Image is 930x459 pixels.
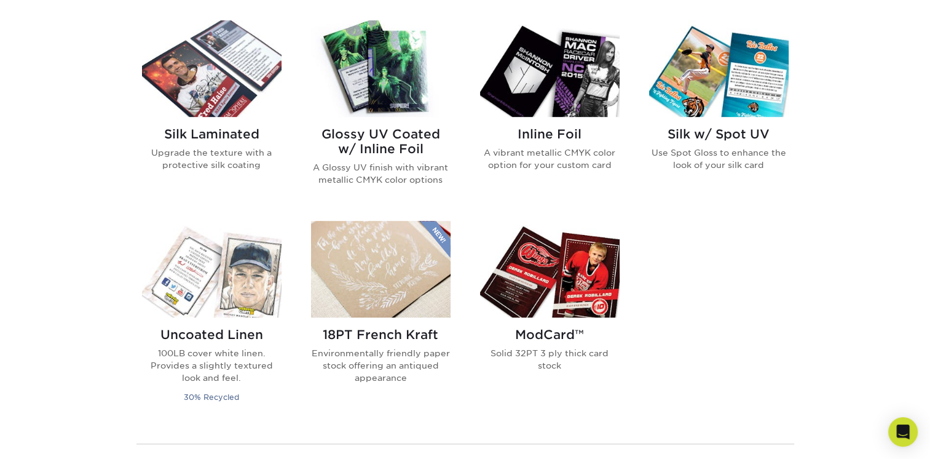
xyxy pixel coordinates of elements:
[480,221,620,419] a: ModCard™ Trading Cards ModCard™ Solid 32PT 3 ply thick card stock
[311,221,451,419] a: 18PT French Kraft Trading Cards 18PT French Kraft Environmentally friendly paper stock offering a...
[480,146,620,172] p: A vibrant metallic CMYK color option for your custom card
[480,20,620,206] a: Inline Foil Trading Cards Inline Foil A vibrant metallic CMYK color option for your custom card
[480,347,620,372] p: Solid 32PT 3 ply thick card stock
[649,20,789,206] a: Silk w/ Spot UV Trading Cards Silk w/ Spot UV Use Spot Gloss to enhance the look of your silk card
[311,127,451,156] h2: Glossy UV Coated w/ Inline Foil
[649,146,789,172] p: Use Spot Gloss to enhance the look of your silk card
[142,221,282,317] img: Uncoated Linen Trading Cards
[649,20,789,117] img: Silk w/ Spot UV Trading Cards
[480,221,620,317] img: ModCard™ Trading Cards
[480,20,620,117] img: Inline Foil Trading Cards
[142,221,282,419] a: Uncoated Linen Trading Cards Uncoated Linen 100LB cover white linen. Provides a slightly textured...
[888,417,918,447] div: Open Intercom Messenger
[311,347,451,385] p: Environmentally friendly paper stock offering an antiqued appearance
[480,127,620,142] h2: Inline Foil
[649,127,789,142] h2: Silk w/ Spot UV
[420,221,451,258] img: New Product
[142,146,282,172] p: Upgrade the texture with a protective silk coating
[142,127,282,142] h2: Silk Laminated
[311,161,451,186] p: A Glossy UV finish with vibrant metallic CMYK color options
[311,20,451,206] a: Glossy UV Coated w/ Inline Foil Trading Cards Glossy UV Coated w/ Inline Foil A Glossy UV finish ...
[311,20,451,117] img: Glossy UV Coated w/ Inline Foil Trading Cards
[142,347,282,385] p: 100LB cover white linen. Provides a slightly textured look and feel.
[3,421,104,455] iframe: Google Customer Reviews
[184,393,239,402] small: 30% Recycled
[311,221,451,317] img: 18PT French Kraft Trading Cards
[142,20,282,117] img: Silk Laminated Trading Cards
[480,327,620,342] h2: ModCard™
[142,327,282,342] h2: Uncoated Linen
[311,327,451,342] h2: 18PT French Kraft
[142,20,282,206] a: Silk Laminated Trading Cards Silk Laminated Upgrade the texture with a protective silk coating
